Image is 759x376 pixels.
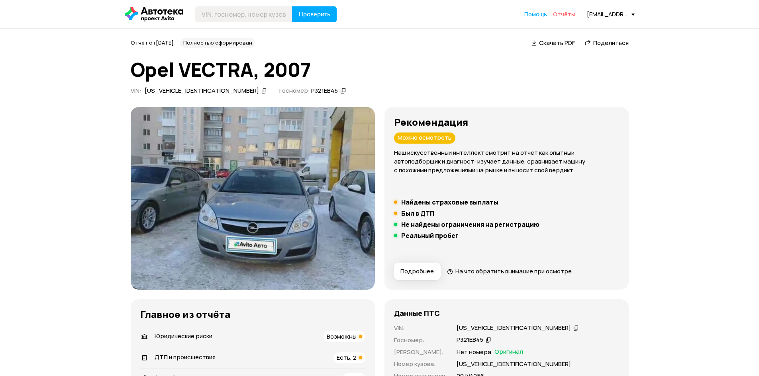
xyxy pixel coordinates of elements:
[140,309,365,320] h3: Главное из отчёта
[457,324,571,332] div: [US_VEHICLE_IDENTIFICATION_NUMBER]
[131,86,141,95] span: VIN :
[539,39,575,47] span: Скачать PDF
[455,267,572,275] span: На что обратить внимание при осмотре
[524,10,547,18] a: Помощь
[180,38,255,48] div: Полностью сформирован
[394,360,447,368] p: Номер кузова :
[401,209,434,217] h5: Был в ДТП
[457,360,571,368] p: [US_VEHICLE_IDENTIFICATION_NUMBER]
[298,11,330,18] span: Проверить
[401,220,539,228] h5: Не найдены ограничения на регистрацию
[155,353,216,361] span: ДТП и происшествия
[131,59,629,80] h1: Opel VECTRA, 2007
[593,39,629,47] span: Поделиться
[195,6,292,22] input: VIN, госномер, номер кузова
[457,336,483,344] div: Р321ЕВ45
[394,348,447,357] p: [PERSON_NAME] :
[394,148,619,175] p: Наш искусственный интеллект смотрит на отчёт как опытный автоподборщик и диагност: изучает данные...
[400,267,434,275] span: Подробнее
[394,263,441,280] button: Подробнее
[457,348,491,357] p: Нет номера
[337,353,357,362] span: Есть, 2
[131,39,174,46] span: Отчёт от [DATE]
[155,332,212,340] span: Юридические риски
[394,309,440,318] h4: Данные ПТС
[394,336,447,345] p: Госномер :
[311,87,338,95] div: Р321ЕВ45
[394,132,455,144] div: Можно осмотреть
[292,6,337,22] button: Проверить
[145,87,259,95] div: [US_VEHICLE_IDENTIFICATION_NUMBER]
[494,348,523,357] span: Оригинал
[279,86,310,95] span: Госномер:
[584,39,629,47] a: Поделиться
[394,324,447,333] p: VIN :
[553,10,575,18] a: Отчёты
[401,232,459,240] h5: Реальный пробег
[394,117,619,128] h3: Рекомендация
[447,267,572,275] a: На что обратить внимание при осмотре
[531,39,575,47] a: Скачать PDF
[401,198,498,206] h5: Найдены страховые выплаты
[327,332,357,341] span: Возможны
[587,10,635,18] div: [EMAIL_ADDRESS][DOMAIN_NAME]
